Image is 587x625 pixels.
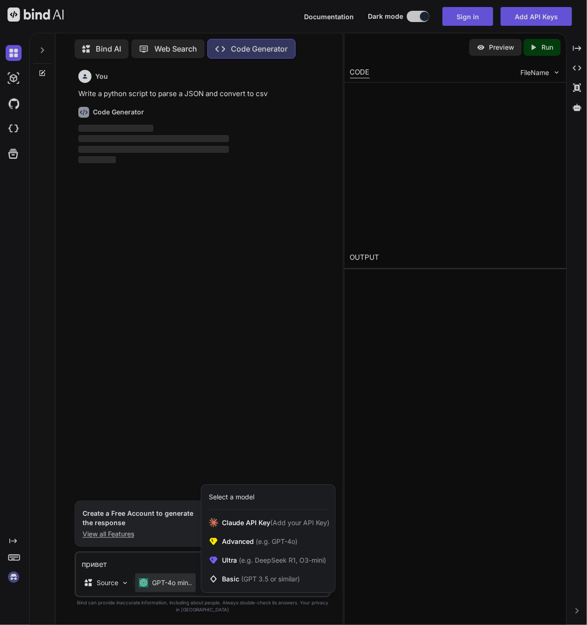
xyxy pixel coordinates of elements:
[237,556,326,564] span: (e.g. DeepSeek R1, O3-mini)
[222,518,329,527] span: Claude API Key
[222,574,300,584] span: Basic
[222,537,297,546] span: Advanced
[241,575,300,583] span: (GPT 3.5 or similar)
[254,537,297,545] span: (e.g. GPT-4o)
[270,519,329,527] span: (Add your API Key)
[222,556,326,565] span: Ultra
[209,492,254,502] div: Select a model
